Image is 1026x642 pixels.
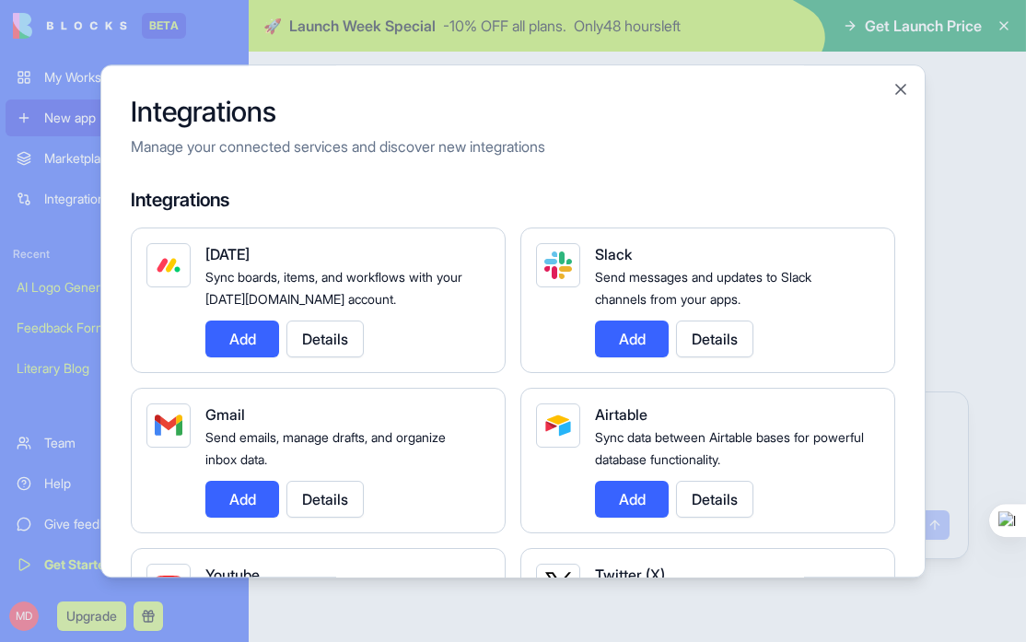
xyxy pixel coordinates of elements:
[286,321,364,357] button: Details
[595,269,811,307] span: Send messages and updates to Slack channels from your apps.
[595,321,669,357] button: Add
[595,481,669,518] button: Add
[205,481,279,518] button: Add
[205,566,260,584] span: Youtube
[131,187,895,213] h4: Integrations
[595,566,665,584] span: Twitter (X)
[676,481,753,518] button: Details
[131,95,895,128] h2: Integrations
[286,481,364,518] button: Details
[892,80,910,99] button: Close
[205,245,250,263] span: [DATE]
[205,429,446,467] span: Send emails, manage drafts, and organize inbox data.
[595,245,632,263] span: Slack
[131,135,895,158] p: Manage your connected services and discover new integrations
[205,269,462,307] span: Sync boards, items, and workflows with your [DATE][DOMAIN_NAME] account.
[595,405,647,424] span: Airtable
[676,321,753,357] button: Details
[595,429,864,467] span: Sync data between Airtable bases for powerful database functionality.
[205,405,245,424] span: Gmail
[205,321,279,357] button: Add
